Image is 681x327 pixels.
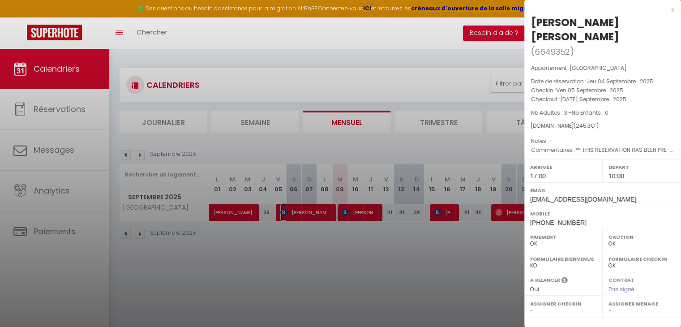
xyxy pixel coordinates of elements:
[530,163,597,172] label: Arrivée
[608,299,675,308] label: Assigner Menage
[530,172,546,180] span: 17:00
[530,254,597,263] label: Formulaire Bienvenue
[531,109,608,116] span: Nb Adultes : 3 -
[561,276,568,286] i: Sélectionner OUI si vous souhaiter envoyer les séquences de messages post-checkout
[530,196,636,203] span: [EMAIL_ADDRESS][DOMAIN_NAME]
[7,4,34,30] button: Ouvrir le widget de chat LiveChat
[560,95,626,103] span: [DATE] Septembre . 2025
[531,86,674,95] p: Checkin :
[535,46,570,57] span: 6649352
[531,95,674,104] p: Checkout :
[531,122,674,130] div: [DOMAIN_NAME]
[556,86,623,94] span: Ven 05 Septembre . 2025
[530,186,675,195] label: Email
[530,276,560,284] label: A relancer
[530,232,597,241] label: Paiement
[524,4,674,15] div: x
[574,122,599,129] span: ( € )
[549,137,552,145] span: -
[530,299,597,308] label: Assigner Checkin
[530,209,675,218] label: Mobile
[531,45,574,58] span: ( )
[587,77,653,85] span: Jeu 04 Septembre . 2025
[576,122,591,129] span: 245.3
[570,64,627,72] span: [GEOGRAPHIC_DATA]
[608,254,675,263] label: Formulaire Checkin
[608,232,675,241] label: Caution
[531,15,674,44] div: [PERSON_NAME] [PERSON_NAME]
[608,285,634,293] span: Pas signé
[608,276,634,282] label: Contrat
[608,172,624,180] span: 10:00
[531,77,674,86] p: Date de réservation :
[531,146,674,155] p: Commentaires :
[531,137,674,146] p: Notes :
[608,163,675,172] label: Départ
[572,109,608,116] span: Nb Enfants : 0
[531,64,674,73] p: Appartement :
[530,219,587,226] span: [PHONE_NUMBER]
